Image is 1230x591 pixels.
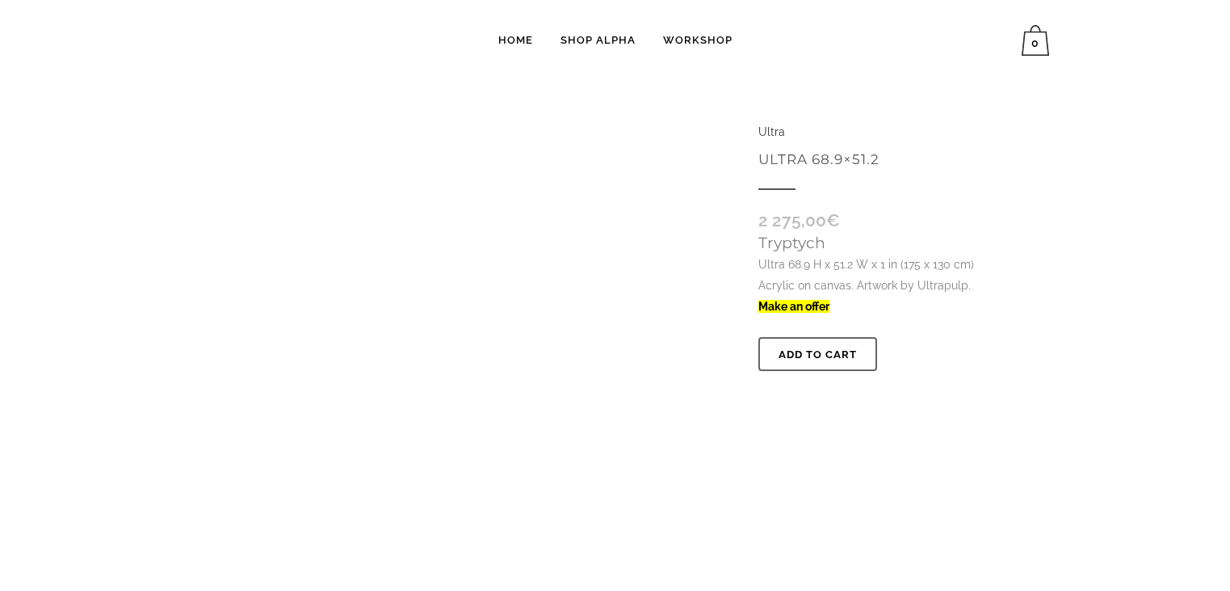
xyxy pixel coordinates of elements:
[826,210,840,230] span: €
[758,300,829,313] a: Make an offer
[498,34,533,46] span: Home
[758,233,1059,254] h4: Tryptych
[560,34,636,46] span: Shop Alpha
[1022,25,1049,56] span: 0
[758,337,877,371] button: Add to cart
[1022,25,1056,56] a: 0
[758,254,1059,296] p: Ultra 68.9 H x 51.2 W x 1 in (175 x 130 cm) Acrylic on canvas. Artwork by Ultrapulp.
[663,34,733,46] span: Workshop
[758,210,840,230] span: 2 275,00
